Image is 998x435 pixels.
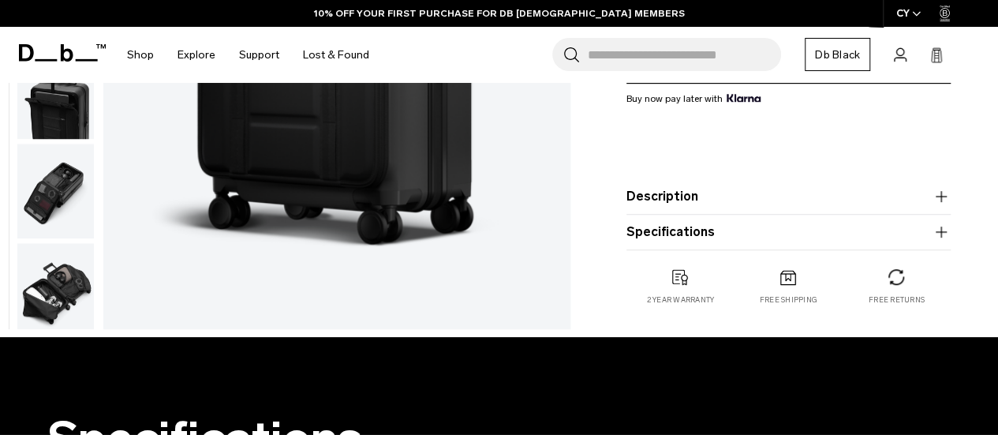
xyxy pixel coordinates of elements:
button: Specifications [626,223,951,242]
p: 2 year warranty [646,294,714,306]
a: Db Black [805,38,870,71]
a: Support [239,27,279,83]
a: Shop [127,27,154,83]
a: Explore [178,27,215,83]
nav: Main Navigation [115,27,381,83]
p: Free returns [869,294,925,306]
img: Ramverk-front-access-1.png [17,45,94,140]
a: 10% OFF YOUR FIRST PURCHASE FOR DB [DEMOGRAPHIC_DATA] MEMBERS [314,6,685,21]
button: Ramverk Front-access Carry-on Black Out [17,242,95,339]
button: Ramverk-front-access.png [17,143,95,239]
button: Description [626,187,951,206]
button: Ramverk-front-access-1.png [17,44,95,141]
img: Ramverk Front-access Carry-on Black Out [17,243,94,338]
span: Buy now pay later with [626,92,761,106]
img: Ramverk-front-access.png [17,144,94,238]
img: {"height" => 20, "alt" => "Klarna"} [727,94,761,102]
a: Lost & Found [303,27,369,83]
p: Free shipping [760,294,817,306]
